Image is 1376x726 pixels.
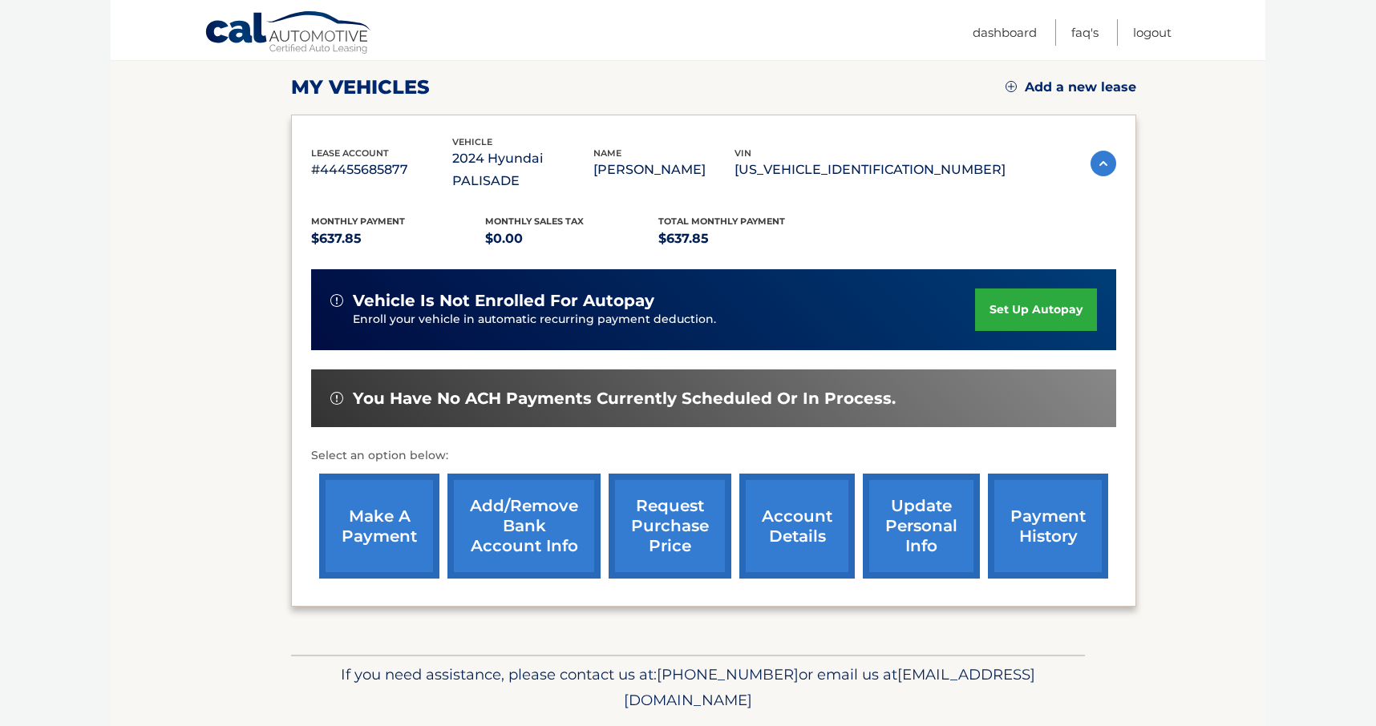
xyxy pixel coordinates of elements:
a: account details [739,474,855,579]
a: Logout [1133,19,1172,46]
p: $0.00 [485,228,659,250]
span: Total Monthly Payment [658,216,785,227]
p: 2024 Hyundai PALISADE [452,147,593,192]
a: payment history [988,474,1108,579]
p: $637.85 [658,228,832,250]
span: You have no ACH payments currently scheduled or in process. [353,389,896,409]
span: name [593,147,621,159]
a: Cal Automotive [204,10,373,57]
img: add.svg [1006,81,1017,92]
span: lease account [311,147,389,159]
span: Monthly sales Tax [485,216,584,227]
a: make a payment [319,474,439,579]
a: FAQ's [1071,19,1099,46]
span: [EMAIL_ADDRESS][DOMAIN_NAME] [624,665,1035,709]
a: request purchase price [609,474,731,579]
img: alert-white.svg [330,392,343,405]
span: vehicle is not enrolled for autopay [353,291,654,311]
a: update personal info [863,474,980,579]
span: vin [735,147,751,159]
p: Select an option below: [311,446,1116,466]
a: Dashboard [973,19,1037,46]
h2: my vehicles [291,75,430,99]
p: If you need assistance, please contact us at: or email us at [302,662,1074,713]
a: set up autopay [975,288,1097,331]
img: accordion-active.svg [1091,151,1116,176]
p: [US_VEHICLE_IDENTIFICATION_NUMBER] [735,159,1006,181]
p: #44455685877 [311,159,452,181]
span: vehicle [452,136,492,147]
a: Add/Remove bank account info [447,474,601,579]
a: Add a new lease [1006,79,1136,95]
p: $637.85 [311,228,485,250]
span: [PHONE_NUMBER] [657,665,799,684]
img: alert-white.svg [330,294,343,307]
span: Monthly Payment [311,216,405,227]
p: [PERSON_NAME] [593,159,735,181]
p: Enroll your vehicle in automatic recurring payment deduction. [353,311,975,329]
